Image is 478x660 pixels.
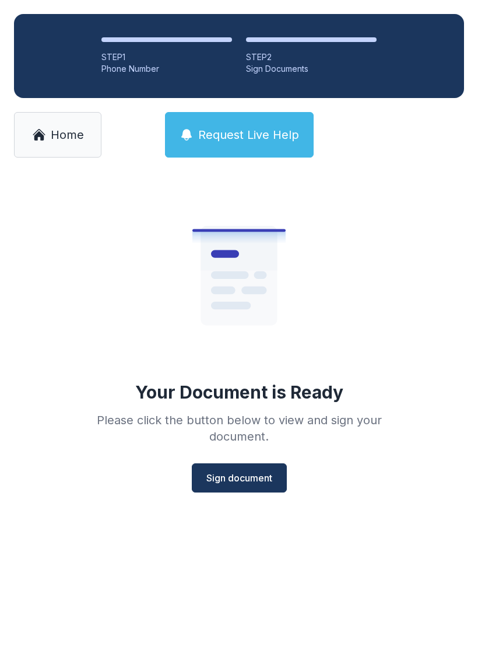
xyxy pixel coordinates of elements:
[206,471,272,485] span: Sign document
[246,63,377,75] div: Sign Documents
[198,127,299,143] span: Request Live Help
[51,127,84,143] span: Home
[71,412,407,445] div: Please click the button below to view and sign your document.
[246,51,377,63] div: STEP 2
[101,63,232,75] div: Phone Number
[135,382,343,403] div: Your Document is Ready
[101,51,232,63] div: STEP 1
